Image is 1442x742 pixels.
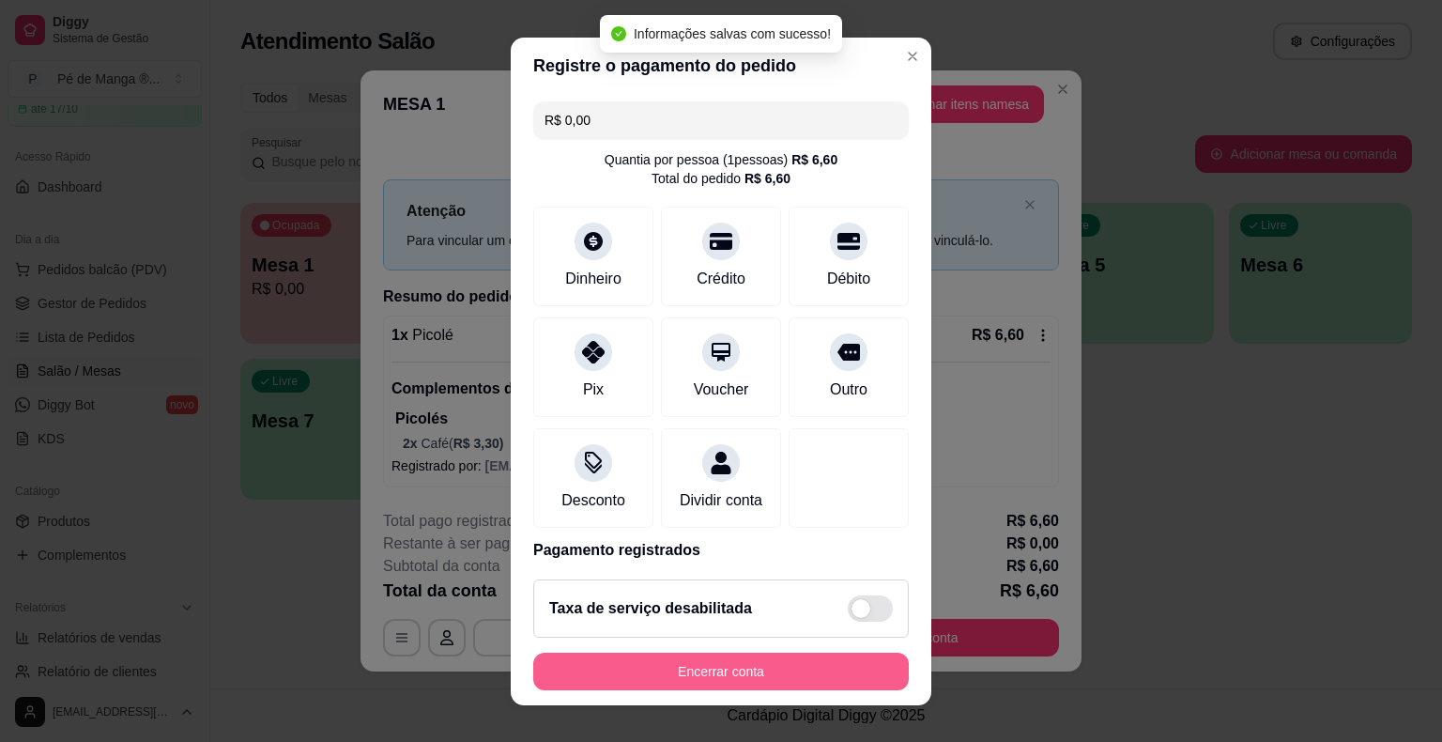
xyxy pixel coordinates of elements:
[897,41,928,71] button: Close
[694,379,749,401] div: Voucher
[697,268,745,290] div: Crédito
[533,539,909,562] p: Pagamento registrados
[545,101,897,139] input: Ex.: hambúrguer de cordeiro
[830,379,867,401] div: Outro
[827,268,870,290] div: Débito
[583,379,604,401] div: Pix
[634,26,831,41] span: Informações salvas com sucesso!
[611,26,626,41] span: check-circle
[511,38,931,94] header: Registre o pagamento do pedido
[680,489,762,512] div: Dividir conta
[744,169,790,188] div: R$ 6,60
[561,489,625,512] div: Desconto
[791,150,837,169] div: R$ 6,60
[652,169,790,188] div: Total do pedido
[565,268,621,290] div: Dinheiro
[533,653,909,690] button: Encerrar conta
[605,150,837,169] div: Quantia por pessoa ( 1 pessoas)
[549,597,752,620] h2: Taxa de serviço desabilitada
